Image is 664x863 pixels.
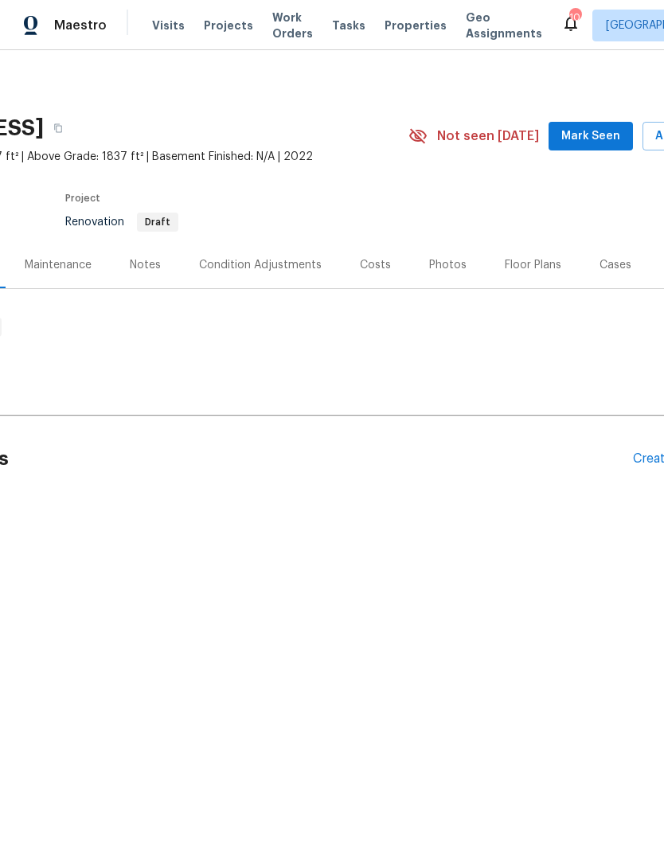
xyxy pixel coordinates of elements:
div: Photos [429,257,467,273]
div: Notes [130,257,161,273]
span: Maestro [54,18,107,33]
span: Not seen [DATE] [437,128,539,144]
button: Copy Address [44,114,72,143]
span: Mark Seen [561,127,620,146]
span: Geo Assignments [466,10,542,41]
div: 104 [569,10,580,25]
div: Maintenance [25,257,92,273]
span: Projects [204,18,253,33]
div: Cases [600,257,631,273]
div: Costs [360,257,391,273]
div: Condition Adjustments [199,257,322,273]
span: Project [65,193,100,203]
span: Draft [139,217,177,227]
span: Tasks [332,20,365,31]
div: Floor Plans [505,257,561,273]
span: Work Orders [272,10,313,41]
span: Visits [152,18,185,33]
span: Renovation [65,217,178,228]
span: Properties [385,18,447,33]
button: Mark Seen [549,122,633,151]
